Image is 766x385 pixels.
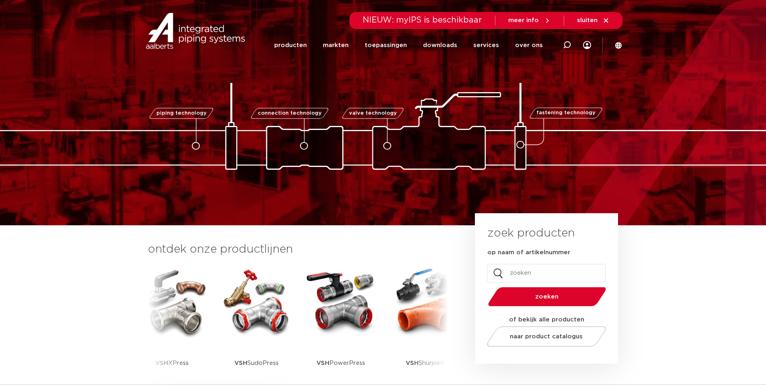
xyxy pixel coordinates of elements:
[536,111,596,116] span: fastening technology
[257,111,321,116] span: connection technology
[323,30,349,61] a: markten
[365,30,407,61] a: toepassingen
[155,360,168,366] strong: VSH
[473,30,499,61] a: services
[510,334,583,340] span: naar product catalogus
[274,30,543,61] nav: Menu
[406,360,419,366] strong: VSH
[509,317,584,323] strong: of bekijk alle producten
[577,17,598,23] span: sluiten
[515,30,543,61] a: over ons
[234,360,247,366] strong: VSH
[316,360,329,366] strong: VSH
[577,17,610,24] a: sluiten
[274,30,307,61] a: producten
[508,17,551,24] a: meer info
[509,294,585,300] span: zoeken
[485,326,608,347] a: naar product catalogus
[485,286,609,307] button: zoeken
[349,111,397,116] span: valve technology
[148,241,448,257] h3: ontdek onze productlijnen
[487,225,575,241] h3: zoek producten
[487,264,606,282] input: zoeken
[508,17,539,23] span: meer info
[156,111,207,116] span: piping technology
[487,249,570,257] label: op naam of artikelnummer
[363,16,482,24] span: NIEUW: myIPS is beschikbaar
[423,30,457,61] a: downloads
